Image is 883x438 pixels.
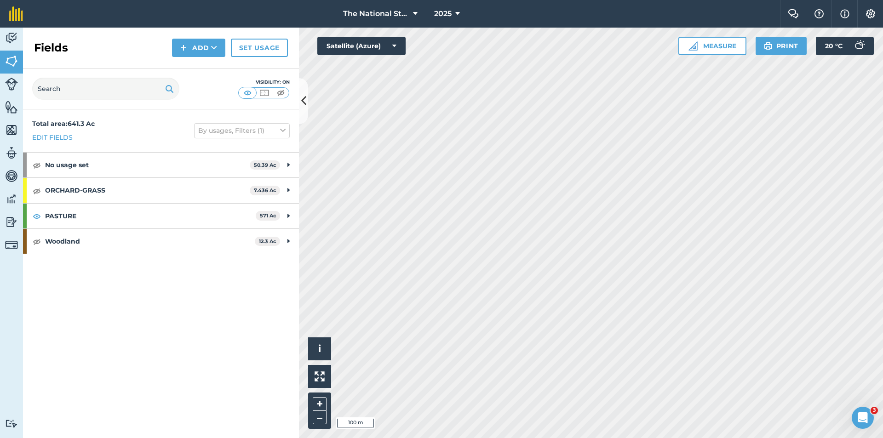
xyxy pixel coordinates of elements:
img: svg+xml;base64,PHN2ZyB4bWxucz0iaHR0cDovL3d3dy53My5vcmcvMjAwMC9zdmciIHdpZHRoPSIxOSIgaGVpZ2h0PSIyNC... [165,83,174,94]
img: svg+xml;base64,PHN2ZyB4bWxucz0iaHR0cDovL3d3dy53My5vcmcvMjAwMC9zdmciIHdpZHRoPSIxOCIgaGVpZ2h0PSIyNC... [33,210,41,222]
img: svg+xml;base64,PHN2ZyB4bWxucz0iaHR0cDovL3d3dy53My5vcmcvMjAwMC9zdmciIHdpZHRoPSIxOCIgaGVpZ2h0PSIyNC... [33,159,41,171]
a: Edit fields [32,132,73,142]
h2: Fields [34,40,68,55]
strong: Woodland [45,229,255,254]
a: Set usage [231,39,288,57]
img: svg+xml;base64,PD94bWwgdmVyc2lvbj0iMS4wIiBlbmNvZGluZz0idXRmLTgiPz4KPCEtLSBHZW5lcmF0b3I6IEFkb2JlIE... [5,215,18,229]
img: svg+xml;base64,PD94bWwgdmVyc2lvbj0iMS4wIiBlbmNvZGluZz0idXRmLTgiPz4KPCEtLSBHZW5lcmF0b3I6IEFkb2JlIE... [5,31,18,45]
button: By usages, Filters (1) [194,123,290,138]
div: Visibility: On [238,79,290,86]
span: 3 [871,407,878,414]
img: A question mark icon [814,9,825,18]
strong: 12.3 Ac [259,238,276,245]
img: svg+xml;base64,PHN2ZyB4bWxucz0iaHR0cDovL3d3dy53My5vcmcvMjAwMC9zdmciIHdpZHRoPSI1NiIgaGVpZ2h0PSI2MC... [5,123,18,137]
img: svg+xml;base64,PD94bWwgdmVyc2lvbj0iMS4wIiBlbmNvZGluZz0idXRmLTgiPz4KPCEtLSBHZW5lcmF0b3I6IEFkb2JlIE... [5,146,18,160]
button: 20 °C [816,37,874,55]
strong: 7.436 Ac [254,187,276,193]
img: Two speech bubbles overlapping with the left bubble in the forefront [788,9,799,18]
img: svg+xml;base64,PHN2ZyB4bWxucz0iaHR0cDovL3d3dy53My5vcmcvMjAwMC9zdmciIHdpZHRoPSIxNCIgaGVpZ2h0PSIyNC... [180,42,187,53]
img: A cog icon [865,9,876,18]
img: svg+xml;base64,PD94bWwgdmVyc2lvbj0iMS4wIiBlbmNvZGluZz0idXRmLTgiPz4KPCEtLSBHZW5lcmF0b3I6IEFkb2JlIE... [5,192,18,206]
div: ORCHARD-GRASS7.436 Ac [23,178,299,203]
img: svg+xml;base64,PHN2ZyB4bWxucz0iaHR0cDovL3d3dy53My5vcmcvMjAwMC9zdmciIHdpZHRoPSI1NiIgaGVpZ2h0PSI2MC... [5,54,18,68]
button: Satellite (Azure) [317,37,406,55]
div: No usage set50.39 Ac [23,153,299,177]
img: svg+xml;base64,PHN2ZyB4bWxucz0iaHR0cDovL3d3dy53My5vcmcvMjAwMC9zdmciIHdpZHRoPSI1MCIgaGVpZ2h0PSI0MC... [275,88,287,97]
img: svg+xml;base64,PHN2ZyB4bWxucz0iaHR0cDovL3d3dy53My5vcmcvMjAwMC9zdmciIHdpZHRoPSI1MCIgaGVpZ2h0PSI0MC... [258,88,270,97]
button: – [313,411,327,424]
input: Search [32,78,179,100]
img: svg+xml;base64,PD94bWwgdmVyc2lvbj0iMS4wIiBlbmNvZGluZz0idXRmLTgiPz4KPCEtLSBHZW5lcmF0b3I6IEFkb2JlIE... [5,169,18,183]
strong: ORCHARD-GRASS [45,178,250,203]
img: svg+xml;base64,PHN2ZyB4bWxucz0iaHR0cDovL3d3dy53My5vcmcvMjAwMC9zdmciIHdpZHRoPSIxOCIgaGVpZ2h0PSIyNC... [33,185,41,196]
strong: PASTURE [45,204,256,228]
img: svg+xml;base64,PHN2ZyB4bWxucz0iaHR0cDovL3d3dy53My5vcmcvMjAwMC9zdmciIHdpZHRoPSI1NiIgaGVpZ2h0PSI2MC... [5,100,18,114]
strong: 50.39 Ac [254,162,276,168]
iframe: Intercom live chat [852,407,874,429]
img: svg+xml;base64,PHN2ZyB4bWxucz0iaHR0cDovL3d3dy53My5vcmcvMjAwMC9zdmciIHdpZHRoPSIxNyIgaGVpZ2h0PSIxNy... [840,8,849,19]
strong: No usage set [45,153,250,177]
div: Woodland12.3 Ac [23,229,299,254]
img: svg+xml;base64,PHN2ZyB4bWxucz0iaHR0cDovL3d3dy53My5vcmcvMjAwMC9zdmciIHdpZHRoPSI1MCIgaGVpZ2h0PSI0MC... [242,88,253,97]
img: svg+xml;base64,PD94bWwgdmVyc2lvbj0iMS4wIiBlbmNvZGluZz0idXRmLTgiPz4KPCEtLSBHZW5lcmF0b3I6IEFkb2JlIE... [5,78,18,91]
button: Print [756,37,807,55]
img: svg+xml;base64,PD94bWwgdmVyc2lvbj0iMS4wIiBlbmNvZGluZz0idXRmLTgiPz4KPCEtLSBHZW5lcmF0b3I6IEFkb2JlIE... [5,239,18,251]
span: 2025 [434,8,452,19]
button: Add [172,39,225,57]
img: svg+xml;base64,PD94bWwgdmVyc2lvbj0iMS4wIiBlbmNvZGluZz0idXRmLTgiPz4KPCEtLSBHZW5lcmF0b3I6IEFkb2JlIE... [850,37,868,55]
span: The National Stud [343,8,409,19]
span: i [318,343,321,354]
strong: 571 Ac [260,212,276,219]
button: + [313,397,327,411]
strong: Total area : 641.3 Ac [32,119,95,128]
button: Measure [678,37,746,55]
div: PASTURE571 Ac [23,204,299,228]
button: i [308,337,331,360]
img: fieldmargin Logo [9,6,23,21]
img: Four arrows, one pointing top left, one top right, one bottom right and the last bottom left [315,371,325,381]
img: Ruler icon [688,41,698,51]
span: 20 ° C [825,37,843,55]
img: svg+xml;base64,PD94bWwgdmVyc2lvbj0iMS4wIiBlbmNvZGluZz0idXRmLTgiPz4KPCEtLSBHZW5lcmF0b3I6IEFkb2JlIE... [5,419,18,428]
img: svg+xml;base64,PHN2ZyB4bWxucz0iaHR0cDovL3d3dy53My5vcmcvMjAwMC9zdmciIHdpZHRoPSIxOCIgaGVpZ2h0PSIyNC... [33,236,41,247]
img: svg+xml;base64,PHN2ZyB4bWxucz0iaHR0cDovL3d3dy53My5vcmcvMjAwMC9zdmciIHdpZHRoPSIxOSIgaGVpZ2h0PSIyNC... [764,40,773,51]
